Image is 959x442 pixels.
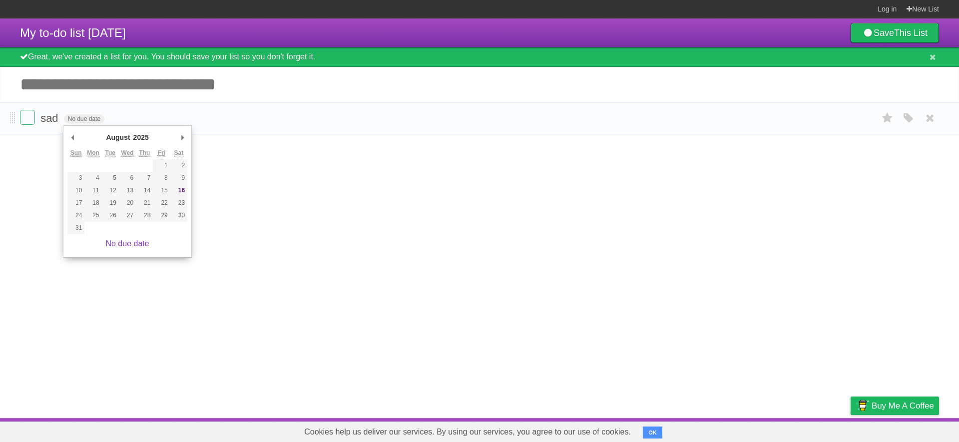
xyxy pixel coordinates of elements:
button: Next Month [177,130,187,145]
a: No due date [105,239,149,248]
abbr: Wednesday [121,149,133,157]
button: Previous Month [67,130,77,145]
div: August [104,130,131,145]
span: sad [40,112,60,124]
span: My to-do list [DATE] [20,26,126,39]
button: 18 [84,197,101,209]
a: Suggest a feature [876,421,939,440]
button: 14 [136,184,153,197]
button: 30 [170,209,187,222]
button: 7 [136,172,153,184]
img: Buy me a coffee [856,397,869,414]
b: This List [894,28,928,38]
button: 16 [170,184,187,197]
button: 15 [153,184,170,197]
button: 23 [170,197,187,209]
button: 28 [136,209,153,222]
button: 8 [153,172,170,184]
abbr: Thursday [139,149,150,157]
span: Buy me a coffee [872,397,934,415]
button: 4 [84,172,101,184]
button: 1 [153,159,170,172]
button: 21 [136,197,153,209]
button: 13 [119,184,136,197]
abbr: Saturday [174,149,184,157]
label: Done [20,110,35,125]
abbr: Monday [87,149,99,157]
button: 17 [67,197,84,209]
span: No due date [64,114,104,123]
abbr: Friday [158,149,165,157]
div: 2025 [132,130,150,145]
a: SaveThis List [851,23,939,43]
a: Developers [751,421,791,440]
label: Star task [878,110,897,126]
button: 31 [67,222,84,234]
button: 3 [67,172,84,184]
button: 2 [170,159,187,172]
button: 22 [153,197,170,209]
a: Terms [804,421,826,440]
a: Buy me a coffee [851,397,939,415]
button: 10 [67,184,84,197]
a: About [718,421,739,440]
button: 19 [102,197,119,209]
a: Privacy [838,421,864,440]
button: 12 [102,184,119,197]
button: 9 [170,172,187,184]
button: 26 [102,209,119,222]
abbr: Sunday [70,149,82,157]
span: Cookies help us deliver our services. By using our services, you agree to our use of cookies. [294,422,641,442]
abbr: Tuesday [105,149,115,157]
button: 20 [119,197,136,209]
button: 11 [84,184,101,197]
button: 29 [153,209,170,222]
button: 5 [102,172,119,184]
button: OK [643,427,662,439]
button: 6 [119,172,136,184]
button: 25 [84,209,101,222]
button: 27 [119,209,136,222]
button: 24 [67,209,84,222]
